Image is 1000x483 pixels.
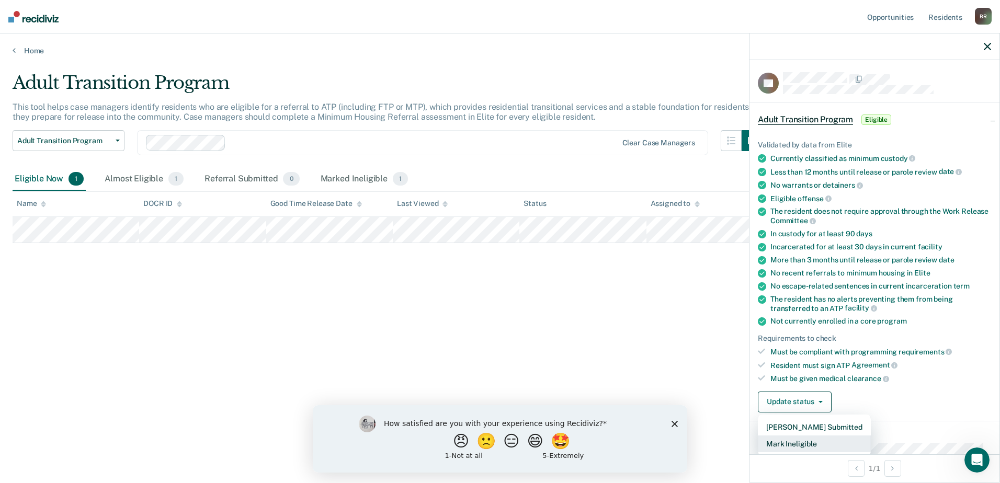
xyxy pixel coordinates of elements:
[270,199,362,208] div: Good Time Release Date
[851,361,898,369] span: Agreement
[13,72,763,102] div: Adult Transition Program
[884,460,901,477] button: Next Opportunity
[313,405,687,473] iframe: Survey by Kim from Recidiviz
[622,139,695,147] div: Clear case managers
[877,317,906,325] span: program
[770,229,991,238] div: In custody for at least 90
[393,172,408,186] span: 1
[651,199,700,208] div: Assigned to
[13,46,987,55] a: Home
[770,317,991,326] div: Not currently enrolled in a core
[823,181,863,189] span: detainers
[770,347,991,356] div: Must be compliant with programming
[69,172,84,186] span: 1
[770,180,991,190] div: No warrants or
[770,154,991,163] div: Currently classified as minimum
[939,256,954,264] span: date
[758,435,871,452] button: Mark Ineligible
[899,348,952,356] span: requirements
[770,361,991,370] div: Resident must sign ATP
[770,295,991,313] div: The resident has no alerts preventing them from being transferred to an ATP
[13,168,86,191] div: Eligible Now
[758,114,853,125] span: Adult Transition Program
[770,167,991,177] div: Less than 12 months until release or parole review
[758,334,991,343] div: Requirements to check
[964,447,990,473] iframe: Intercom live chat
[861,114,891,125] span: Eligible
[847,374,889,383] span: clearance
[848,460,865,477] button: Previous Opportunity
[758,419,871,435] button: [PERSON_NAME] Submitted
[856,229,872,238] span: days
[770,374,991,383] div: Must be given medical
[202,168,301,191] div: Referral Submitted
[758,392,832,412] button: Update status
[143,199,182,208] div: DOCR ID
[17,136,111,145] span: Adult Transition Program
[168,172,184,186] span: 1
[953,282,970,290] span: term
[770,269,991,278] div: No recent referrals to minimum housing in
[770,207,991,225] div: The resident does not require approval through the Work Release
[770,256,991,264] div: More than 3 months until release or parole review
[881,154,916,163] span: custody
[8,11,59,22] img: Recidiviz
[749,103,999,136] div: Adult Transition ProgramEligible
[770,194,991,203] div: Eligible
[770,243,991,251] div: Incarcerated for at least 30 days in current
[845,304,877,312] span: facility
[319,168,411,191] div: Marked Ineligible
[770,282,991,291] div: No escape-related sentences in current incarceration
[758,430,991,439] dt: Incarceration
[103,168,186,191] div: Almost Eligible
[749,454,999,482] div: 1 / 1
[975,8,992,25] div: B R
[524,199,546,208] div: Status
[397,199,448,208] div: Last Viewed
[798,194,832,203] span: offense
[939,167,962,176] span: date
[17,199,46,208] div: Name
[13,102,760,122] p: This tool helps case managers identify residents who are eligible for a referral to ATP (includin...
[770,216,816,225] span: Committee
[758,141,991,149] div: Validated by data from Elite
[283,172,299,186] span: 0
[918,243,942,251] span: facility
[914,269,930,277] span: Elite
